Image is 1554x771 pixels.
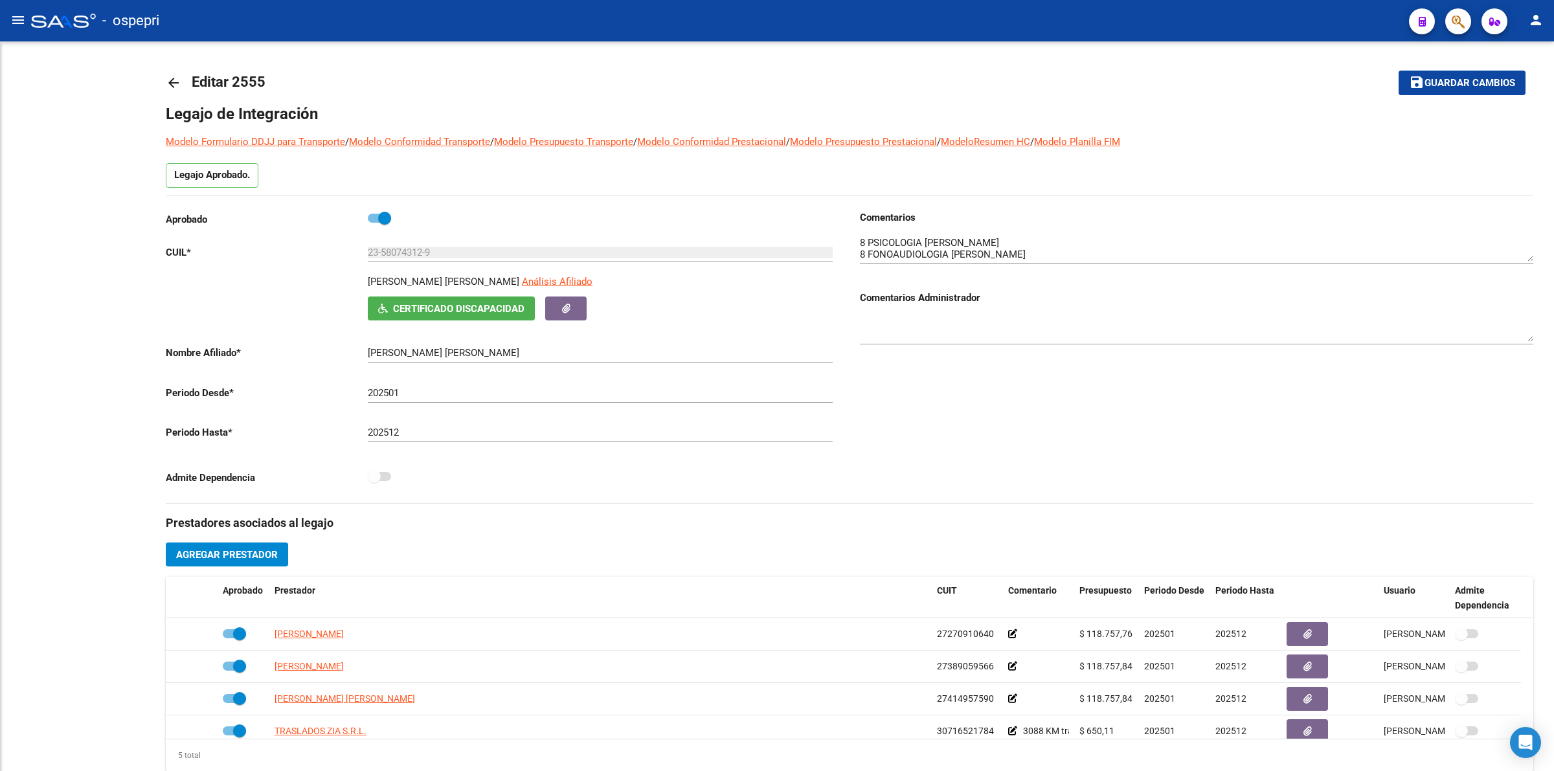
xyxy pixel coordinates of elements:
span: [PERSON_NAME] [275,629,344,639]
span: Comentario [1008,585,1057,596]
mat-icon: person [1528,12,1544,28]
a: Modelo Presupuesto Transporte [494,136,633,148]
button: Agregar Prestador [166,542,288,566]
span: CUIT [937,585,957,596]
span: Editar 2555 [192,74,265,90]
a: Modelo Conformidad Prestacional [637,136,786,148]
datatable-header-cell: Comentario [1003,577,1074,620]
button: Guardar cambios [1399,71,1526,95]
span: [PERSON_NAME] [DATE] [1384,629,1485,639]
span: Periodo Hasta [1215,585,1274,596]
datatable-header-cell: Admite Dependencia [1450,577,1521,620]
h3: Comentarios [860,210,1533,225]
span: 3088 KM traslados marzo/[DATE] [1023,726,1158,736]
span: 202501 [1144,693,1175,704]
p: Nombre Afiliado [166,346,368,360]
span: $ 118.757,84 [1079,661,1132,671]
p: Periodo Desde [166,386,368,400]
p: CUIL [166,245,368,260]
p: Admite Dependencia [166,471,368,485]
a: Modelo Conformidad Transporte [349,136,490,148]
datatable-header-cell: CUIT [932,577,1003,620]
span: 202501 [1144,661,1175,671]
span: [PERSON_NAME] [275,661,344,671]
span: [PERSON_NAME] [DATE] [1384,661,1485,671]
a: Modelo Planilla FIM [1034,136,1120,148]
datatable-header-cell: Usuario [1379,577,1450,620]
mat-icon: save [1409,74,1424,90]
span: 202501 [1144,726,1175,736]
span: Periodo Desde [1144,585,1204,596]
p: Periodo Hasta [166,425,368,440]
a: Modelo Presupuesto Prestacional [790,136,937,148]
mat-icon: arrow_back [166,75,181,91]
h1: Legajo de Integración [166,104,1533,124]
span: $ 118.757,76 [1079,629,1132,639]
span: 202512 [1215,726,1246,736]
span: Presupuesto [1079,585,1132,596]
span: [PERSON_NAME] [PERSON_NAME] [275,693,415,704]
span: $ 118.757,84 [1079,693,1132,704]
span: 27389059566 [937,661,994,671]
p: Aprobado [166,212,368,227]
mat-icon: menu [10,12,26,28]
span: Admite Dependencia [1455,585,1509,610]
a: ModeloResumen HC [941,136,1030,148]
span: 202512 [1215,693,1246,704]
datatable-header-cell: Prestador [269,577,932,620]
span: 27414957590 [937,693,994,704]
span: Prestador [275,585,315,596]
span: 202512 [1215,661,1246,671]
datatable-header-cell: Periodo Desde [1139,577,1210,620]
h3: Comentarios Administrador [860,291,1533,305]
span: 27270910640 [937,629,994,639]
span: [PERSON_NAME] [DATE] [1384,726,1485,736]
span: Análisis Afiliado [522,276,592,287]
p: Legajo Aprobado. [166,163,258,188]
button: Certificado Discapacidad [368,296,535,320]
datatable-header-cell: Presupuesto [1074,577,1139,620]
datatable-header-cell: Periodo Hasta [1210,577,1281,620]
h3: Prestadores asociados al legajo [166,514,1533,532]
div: 5 total [166,748,201,763]
span: TRASLADOS ZIA S.R.L. [275,726,366,736]
span: $ 650,11 [1079,726,1114,736]
span: 202501 [1144,629,1175,639]
p: [PERSON_NAME] [PERSON_NAME] [368,274,519,289]
span: Usuario [1384,585,1415,596]
datatable-header-cell: Aprobado [218,577,269,620]
span: Guardar cambios [1424,78,1515,89]
span: 202512 [1215,629,1246,639]
span: [PERSON_NAME] [DATE] [1384,693,1485,704]
a: Modelo Formulario DDJJ para Transporte [166,136,345,148]
span: Certificado Discapacidad [393,303,524,315]
span: - ospepri [102,6,159,35]
span: Aprobado [223,585,263,596]
div: Open Intercom Messenger [1510,727,1541,758]
span: Agregar Prestador [176,549,278,561]
span: 30716521784 [937,726,994,736]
